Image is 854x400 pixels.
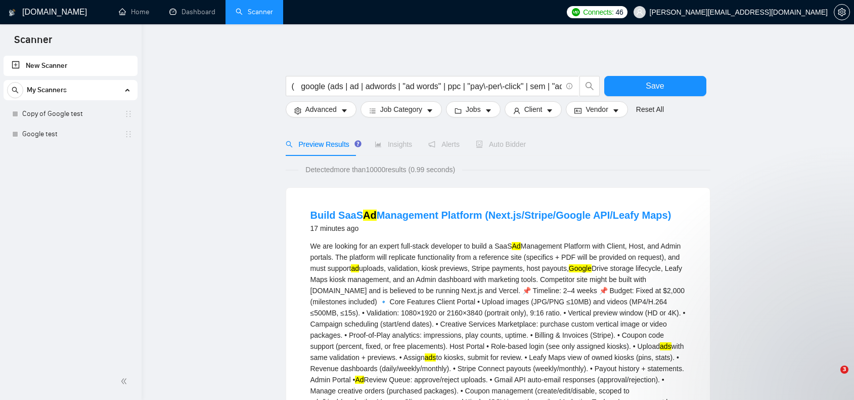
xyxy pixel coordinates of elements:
[425,353,436,362] mark: ads
[119,8,149,16] a: homeHome
[305,104,337,115] span: Advanced
[476,141,483,148] span: robot
[586,104,608,115] span: Vendor
[834,4,850,20] button: setting
[236,8,273,16] a: searchScanner
[351,264,359,272] mark: ad
[353,139,363,148] div: Tooltip anchor
[485,107,492,114] span: caret-down
[612,107,619,114] span: caret-down
[341,107,348,114] span: caret-down
[310,222,671,234] div: 17 minutes ago
[546,107,553,114] span: caret-down
[524,104,543,115] span: Client
[505,101,562,117] button: userClientcaret-down
[375,140,412,148] span: Insights
[834,8,849,16] span: setting
[124,130,132,138] span: holder
[566,83,573,90] span: info-circle
[840,366,848,374] span: 3
[580,82,599,91] span: search
[27,80,67,100] span: My Scanners
[476,140,526,148] span: Auto Bidder
[834,8,850,16] a: setting
[286,101,356,117] button: settingAdvancedcaret-down
[361,101,442,117] button: barsJob Categorycaret-down
[363,210,377,221] mark: Ad
[569,264,592,272] mark: Google
[428,140,460,148] span: Alerts
[566,101,627,117] button: idcardVendorcaret-down
[4,56,138,76] li: New Scanner
[310,210,671,221] a: Build SaaSAdManagement Platform (Next.js/Stripe/Google API/Leafy Maps)
[375,141,382,148] span: area-chart
[604,76,706,96] button: Save
[22,104,118,124] a: Copy of Google test
[355,376,364,384] mark: Ad
[583,7,613,18] span: Connects:
[446,101,501,117] button: folderJobscaret-down
[9,5,16,21] img: logo
[7,82,23,98] button: search
[636,9,643,16] span: user
[169,8,215,16] a: dashboardDashboard
[466,104,481,115] span: Jobs
[455,107,462,114] span: folder
[428,141,435,148] span: notification
[579,76,600,96] button: search
[820,366,844,390] iframe: Intercom live chat
[636,104,664,115] a: Reset All
[124,110,132,118] span: holder
[12,56,129,76] a: New Scanner
[292,80,562,93] input: Search Freelance Jobs...
[380,104,422,115] span: Job Category
[646,79,664,92] span: Save
[512,242,520,250] mark: Ad
[574,107,581,114] span: idcard
[120,376,130,386] span: double-left
[22,124,118,144] a: Google test
[513,107,520,114] span: user
[369,107,376,114] span: bars
[298,164,462,175] span: Detected more than 10000 results (0.99 seconds)
[286,140,358,148] span: Preview Results
[8,87,23,94] span: search
[294,107,301,114] span: setting
[426,107,433,114] span: caret-down
[572,8,580,16] img: upwork-logo.png
[6,32,60,54] span: Scanner
[616,7,623,18] span: 46
[286,141,293,148] span: search
[4,80,138,144] li: My Scanners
